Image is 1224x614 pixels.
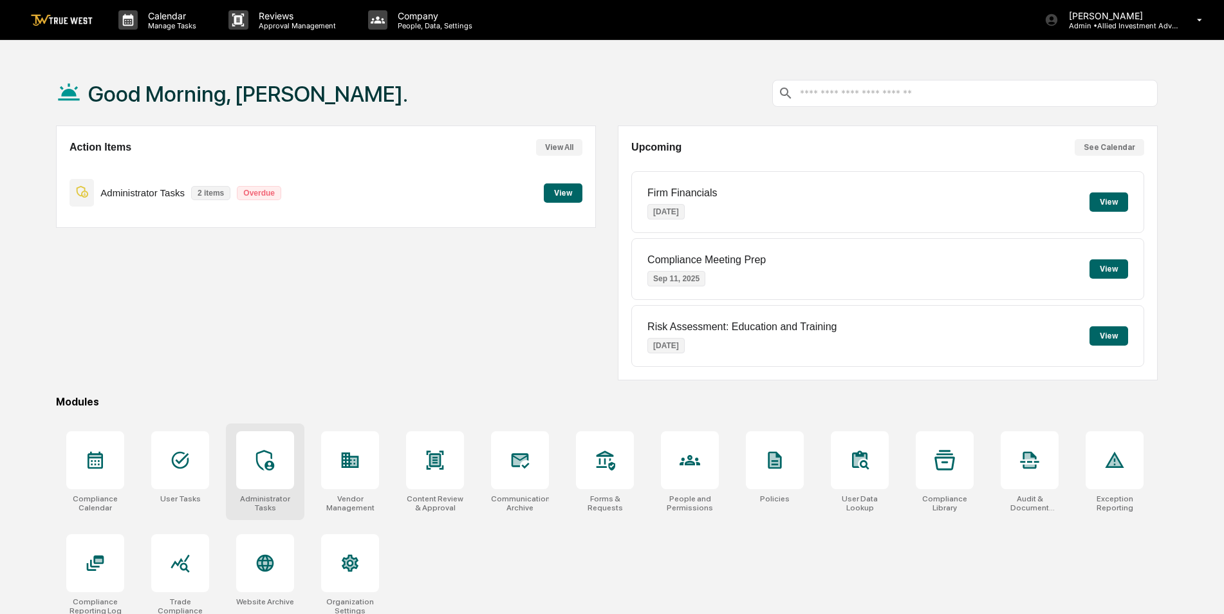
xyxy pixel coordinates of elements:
[1086,494,1144,512] div: Exception Reporting
[160,494,201,503] div: User Tasks
[536,139,582,156] button: View All
[661,494,719,512] div: People and Permissions
[100,187,185,198] p: Administrator Tasks
[406,494,464,512] div: Content Review & Approval
[1090,192,1128,212] button: View
[138,21,203,30] p: Manage Tasks
[321,494,379,512] div: Vendor Management
[544,186,582,198] a: View
[387,10,479,21] p: Company
[1090,259,1128,279] button: View
[191,186,230,200] p: 2 items
[248,10,342,21] p: Reviews
[236,597,294,606] div: Website Archive
[237,186,281,200] p: Overdue
[647,187,717,199] p: Firm Financials
[236,494,294,512] div: Administrator Tasks
[647,321,837,333] p: Risk Assessment: Education and Training
[1059,10,1178,21] p: [PERSON_NAME]
[56,396,1158,408] div: Modules
[1090,326,1128,346] button: View
[88,81,408,107] h1: Good Morning, [PERSON_NAME].
[760,494,790,503] div: Policies
[647,271,705,286] p: Sep 11, 2025
[647,254,766,266] p: Compliance Meeting Prep
[491,494,549,512] div: Communications Archive
[544,183,582,203] button: View
[31,14,93,26] img: logo
[138,10,203,21] p: Calendar
[647,338,685,353] p: [DATE]
[387,21,479,30] p: People, Data, Settings
[916,494,974,512] div: Compliance Library
[576,494,634,512] div: Forms & Requests
[66,494,124,512] div: Compliance Calendar
[647,204,685,219] p: [DATE]
[631,142,682,153] h2: Upcoming
[1059,21,1178,30] p: Admin • Allied Investment Advisors
[831,494,889,512] div: User Data Lookup
[1001,494,1059,512] div: Audit & Document Logs
[248,21,342,30] p: Approval Management
[70,142,131,153] h2: Action Items
[1075,139,1144,156] button: See Calendar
